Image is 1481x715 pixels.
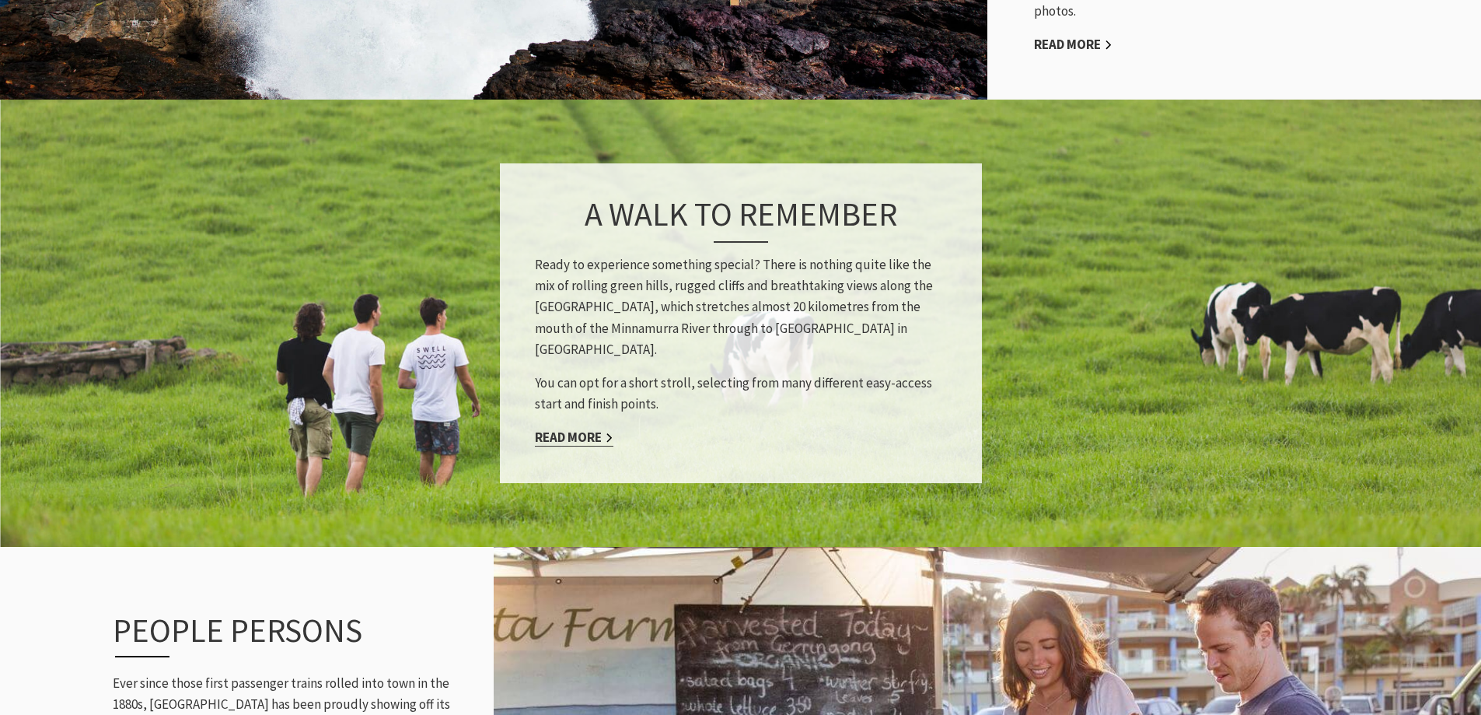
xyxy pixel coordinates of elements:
[535,429,613,447] a: Read More
[113,611,421,657] h3: People persons
[535,195,947,243] h3: A walk to remember
[1034,36,1112,54] a: Read More
[535,254,947,360] p: Ready to experience something special? There is nothing quite like the mix of rolling green hills...
[535,373,947,415] p: You can opt for a short stroll, selecting from many different easy-access start and finish points.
